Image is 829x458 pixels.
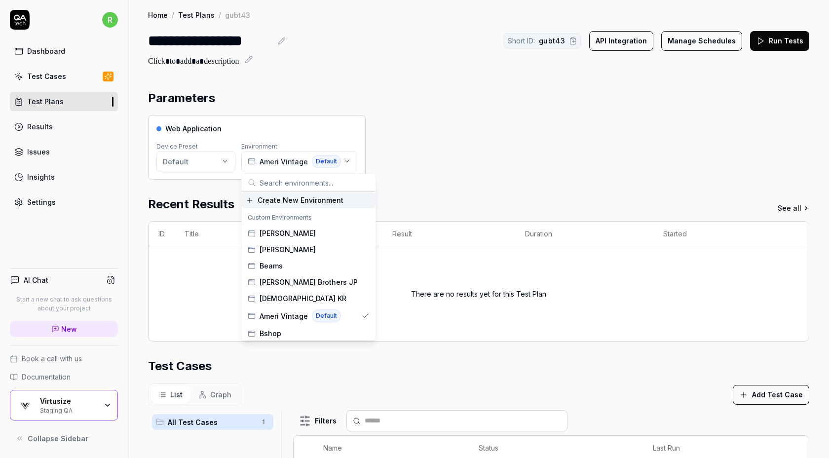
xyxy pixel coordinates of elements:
[750,31,809,51] button: Run Tests
[515,222,653,246] th: Duration
[10,321,118,337] a: New
[260,244,316,255] span: [PERSON_NAME]
[151,385,190,404] button: List
[178,10,215,20] a: Test Plans
[27,121,53,132] div: Results
[260,328,281,339] span: Bshop
[242,192,376,340] div: Suggestions
[27,172,55,182] div: Insights
[61,324,77,334] span: New
[156,152,235,171] button: Default
[260,228,316,238] span: [PERSON_NAME]
[10,192,118,212] a: Settings
[260,293,346,304] span: [DEMOGRAPHIC_DATA] KR
[22,353,82,364] span: Book a call with us
[210,389,231,400] span: Graph
[733,385,809,405] button: Add Test Case
[190,385,239,404] button: Graph
[508,36,535,46] span: Short ID:
[40,406,97,414] div: Staging QA
[312,309,341,322] span: Default
[10,295,118,313] p: Start a new chat to ask questions about your project
[175,222,246,246] th: Title
[258,416,269,428] span: 1
[102,10,118,30] button: r
[24,275,48,285] h4: AI Chat
[148,10,168,20] a: Home
[260,156,308,167] span: Ameri Vintage
[10,167,118,187] a: Insights
[260,261,283,271] span: Beams
[293,411,342,431] button: Filters
[165,123,222,134] span: Web Application
[148,89,215,107] h2: Parameters
[411,258,546,329] div: There are no results yet for this Test Plan
[10,41,118,61] a: Dashboard
[168,417,256,427] span: All Test Cases
[661,31,742,51] button: Manage Schedules
[260,311,308,321] span: Ameri Vintage
[778,203,809,213] a: See all
[148,195,234,213] h2: Recent Results
[589,31,653,51] button: API Integration
[312,155,341,168] span: Default
[148,357,212,375] h2: Test Cases
[10,67,118,86] a: Test Cases
[163,156,188,167] div: Default
[225,10,250,20] div: gubt43
[241,143,277,150] label: Environment
[28,433,88,444] span: Collapse Sidebar
[219,10,221,20] div: /
[27,96,64,107] div: Test Plans
[27,71,66,81] div: Test Cases
[10,142,118,161] a: Issues
[156,143,198,150] label: Device Preset
[10,390,118,420] button: Virtusize LogoVirtusizeStaging QA
[258,195,343,205] span: Create New Environment
[22,372,71,382] span: Documentation
[27,197,56,207] div: Settings
[382,222,515,246] th: Result
[40,397,97,406] div: Virtusize
[149,222,175,246] th: ID
[27,147,50,157] div: Issues
[10,92,118,111] a: Test Plans
[260,174,370,191] input: Search environments...
[10,353,118,364] a: Book a call with us
[102,12,118,28] span: r
[10,117,118,136] a: Results
[653,222,789,246] th: Started
[10,372,118,382] a: Documentation
[244,210,374,225] div: Custom Environments
[172,10,174,20] div: /
[260,277,358,287] span: [PERSON_NAME] Brothers JP
[27,46,65,56] div: Dashboard
[170,389,183,400] span: List
[16,396,34,414] img: Virtusize Logo
[10,428,118,448] button: Collapse Sidebar
[241,152,357,171] button: Ameri VintageDefault
[539,36,565,46] span: gubt43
